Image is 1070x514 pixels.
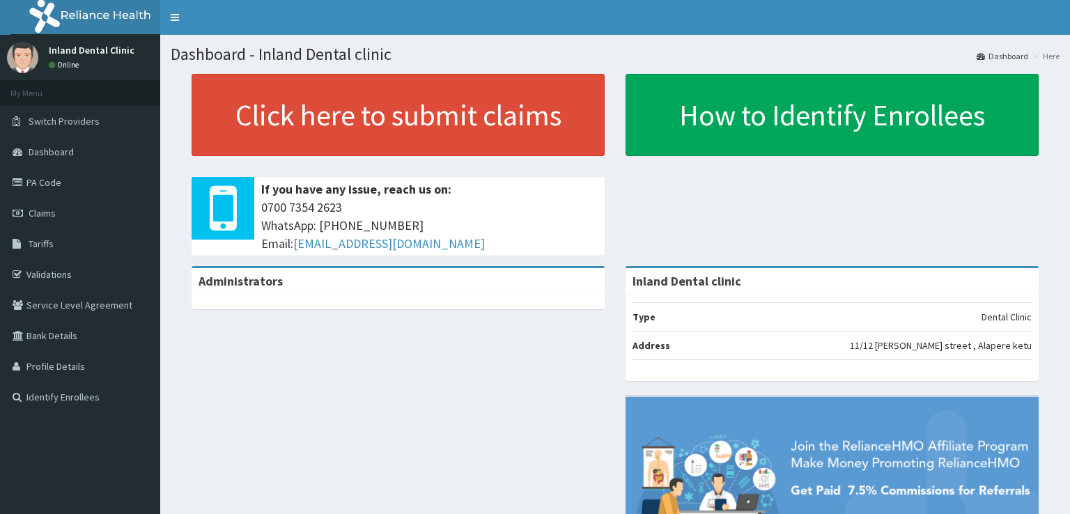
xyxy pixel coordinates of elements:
[199,273,283,289] b: Administrators
[29,146,74,158] span: Dashboard
[192,74,605,156] a: Click here to submit claims
[633,273,741,289] strong: Inland Dental clinic
[850,338,1032,352] p: 11/12 [PERSON_NAME] street , Alapere ketu
[982,310,1032,324] p: Dental Clinic
[633,339,670,352] b: Address
[261,198,598,252] span: 0700 7354 2623 WhatsApp: [PHONE_NUMBER] Email:
[1030,50,1060,62] li: Here
[977,50,1028,62] a: Dashboard
[261,181,451,197] b: If you have any issue, reach us on:
[49,45,134,55] p: Inland Dental Clinic
[29,207,56,219] span: Claims
[29,115,100,127] span: Switch Providers
[293,235,485,251] a: [EMAIL_ADDRESS][DOMAIN_NAME]
[29,237,54,250] span: Tariffs
[49,60,82,70] a: Online
[633,311,656,323] b: Type
[626,74,1039,156] a: How to Identify Enrollees
[7,42,38,73] img: User Image
[171,45,1060,63] h1: Dashboard - Inland Dental clinic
